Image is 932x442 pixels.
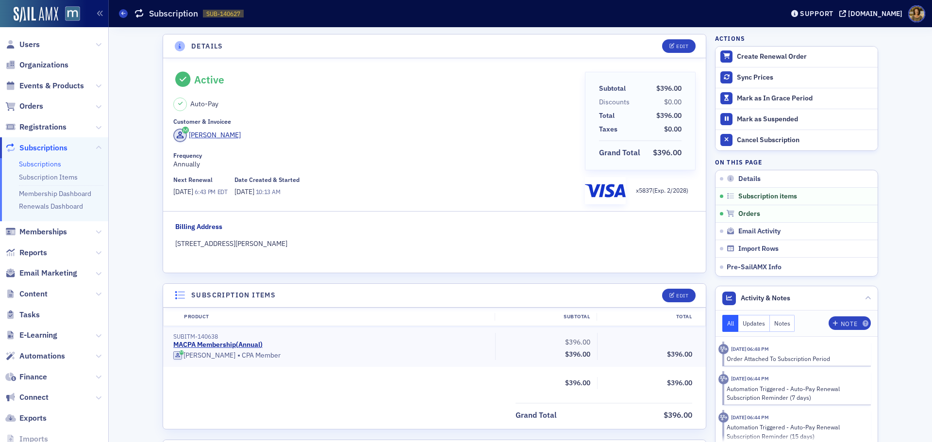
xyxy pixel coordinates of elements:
span: [DATE] [234,187,256,196]
a: MACPA Membership(Annual) [173,341,263,349]
a: Membership Dashboard [19,189,91,198]
span: Grand Total [516,409,560,421]
button: Cancel Subscription [716,130,878,150]
button: Edit [662,39,696,53]
span: Orders [19,101,43,112]
button: Notes [770,315,795,332]
div: Note [841,321,857,327]
div: Support [800,9,833,18]
a: Organizations [5,60,68,70]
span: $396.00 [656,84,682,93]
div: Sync Prices [737,73,873,82]
a: Email Marketing [5,268,77,278]
img: visa [585,180,626,201]
button: [DOMAIN_NAME] [839,10,906,17]
div: Product [177,313,495,321]
a: E-Learning [5,330,57,341]
div: [DOMAIN_NAME] [848,9,902,18]
span: Activity & Notes [741,293,790,303]
div: Total [597,313,699,321]
div: Cancel Subscription [737,136,873,145]
span: Total [599,111,618,121]
div: [STREET_ADDRESS][PERSON_NAME] [175,239,694,249]
div: Automation Triggered - Auto-Pay Renewal Subscription Reminder (15 days) [727,423,864,441]
h4: Details [191,41,223,51]
div: Subtotal [495,313,597,321]
span: Orders [738,210,760,218]
span: Exports [19,413,47,424]
span: Users [19,39,40,50]
h4: On this page [715,158,878,166]
span: Organizations [19,60,68,70]
a: View Homepage [58,6,80,23]
span: Profile [908,5,925,22]
div: Taxes [599,124,617,134]
span: Reports [19,247,47,258]
span: Email Activity [738,227,781,236]
div: Grand Total [516,409,557,421]
span: Tasks [19,310,40,320]
a: Automations [5,351,65,361]
span: $0.00 [664,125,682,133]
span: $396.00 [565,338,590,346]
span: Automations [19,351,65,361]
div: Order Attached To Subscription Period [727,354,864,363]
a: Exports [5,413,47,424]
span: Registrations [19,122,67,132]
span: Grand Total [599,147,644,159]
span: Memberships [19,227,67,237]
div: Automation Triggered - Auto-Pay Renewal Subscription Reminder (7 days) [727,384,864,402]
a: Memberships [5,227,67,237]
span: • [237,351,240,360]
time: 7/1/2025 06:48 PM [731,345,769,352]
span: $396.00 [565,378,590,387]
div: Activity [718,374,729,384]
span: $0.00 [664,98,682,106]
div: Edit [676,44,688,49]
div: [PERSON_NAME] [189,130,241,140]
button: All [722,315,739,332]
div: Billing Address [175,222,222,232]
div: Mark as Suspended [737,115,873,124]
span: SUB-140627 [206,10,240,18]
img: SailAMX [14,7,58,22]
div: CPA Member [173,351,488,360]
h4: Subscription items [191,290,276,300]
span: E-Learning [19,330,57,341]
div: Next Renewal [173,176,213,183]
div: Create Renewal Order [737,52,873,61]
a: Connect [5,392,49,403]
a: Orders [5,101,43,112]
a: Events & Products [5,81,84,91]
button: Updates [738,315,770,332]
button: Create Renewal Order [716,47,878,67]
span: 10:13 AM [256,188,281,196]
img: SailAMX [65,6,80,21]
time: 6/16/2025 06:44 PM [731,414,769,421]
a: [PERSON_NAME] [173,351,235,360]
a: Renewals Dashboard [19,202,83,211]
div: Total [599,111,615,121]
a: Finance [5,372,47,382]
a: Subscriptions [19,160,61,168]
span: $396.00 [565,350,590,359]
span: $396.00 [667,350,692,359]
div: Activity [718,412,729,423]
span: Subtotal [599,83,629,94]
span: Pre-SailAMX Info [727,262,782,271]
a: Subscription Items [19,173,78,181]
a: Reports [5,247,47,258]
span: Auto-Pay [190,99,218,109]
span: $396.00 [653,147,682,157]
div: Mark as In Grace Period [737,94,873,103]
button: Mark as Suspended [716,109,878,130]
div: Subtotal [599,83,626,94]
button: Note [829,316,871,330]
div: SUBITM-140638 [173,333,488,340]
div: Annually [173,152,578,169]
div: Activity [718,344,729,354]
a: Registrations [5,122,67,132]
a: Users [5,39,40,50]
button: Sync Prices [716,67,878,88]
button: Mark as In Grace Period [716,88,878,109]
